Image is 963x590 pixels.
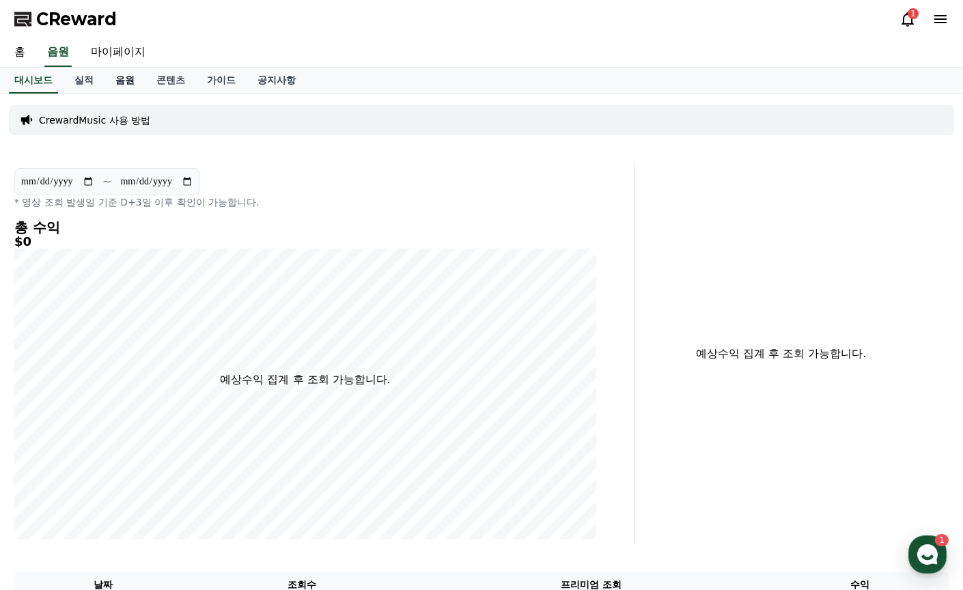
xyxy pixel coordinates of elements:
[64,68,104,94] a: 실적
[139,432,143,443] span: 1
[196,68,247,94] a: 가이드
[908,8,919,19] div: 1
[14,195,596,209] p: * 영상 조회 발생일 기준 D+3일 이후 확인이 가능합니다.
[14,220,596,235] h4: 총 수익
[220,371,390,388] p: 예상수익 집계 후 조회 가능합니다.
[211,453,227,464] span: 설정
[39,113,150,127] a: CrewardMusic 사용 방법
[9,68,58,94] a: 대시보드
[14,235,596,249] h5: $0
[125,454,141,465] span: 대화
[646,346,916,362] p: 예상수익 집계 후 조회 가능합니다.
[90,433,176,467] a: 1대화
[4,433,90,467] a: 홈
[36,8,117,30] span: CReward
[145,68,196,94] a: 콘텐츠
[176,433,262,467] a: 설정
[899,11,916,27] a: 1
[104,68,145,94] a: 음원
[14,8,117,30] a: CReward
[80,38,156,67] a: 마이페이지
[247,68,307,94] a: 공지사항
[43,453,51,464] span: 홈
[44,38,72,67] a: 음원
[3,38,36,67] a: 홈
[102,173,111,190] p: ~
